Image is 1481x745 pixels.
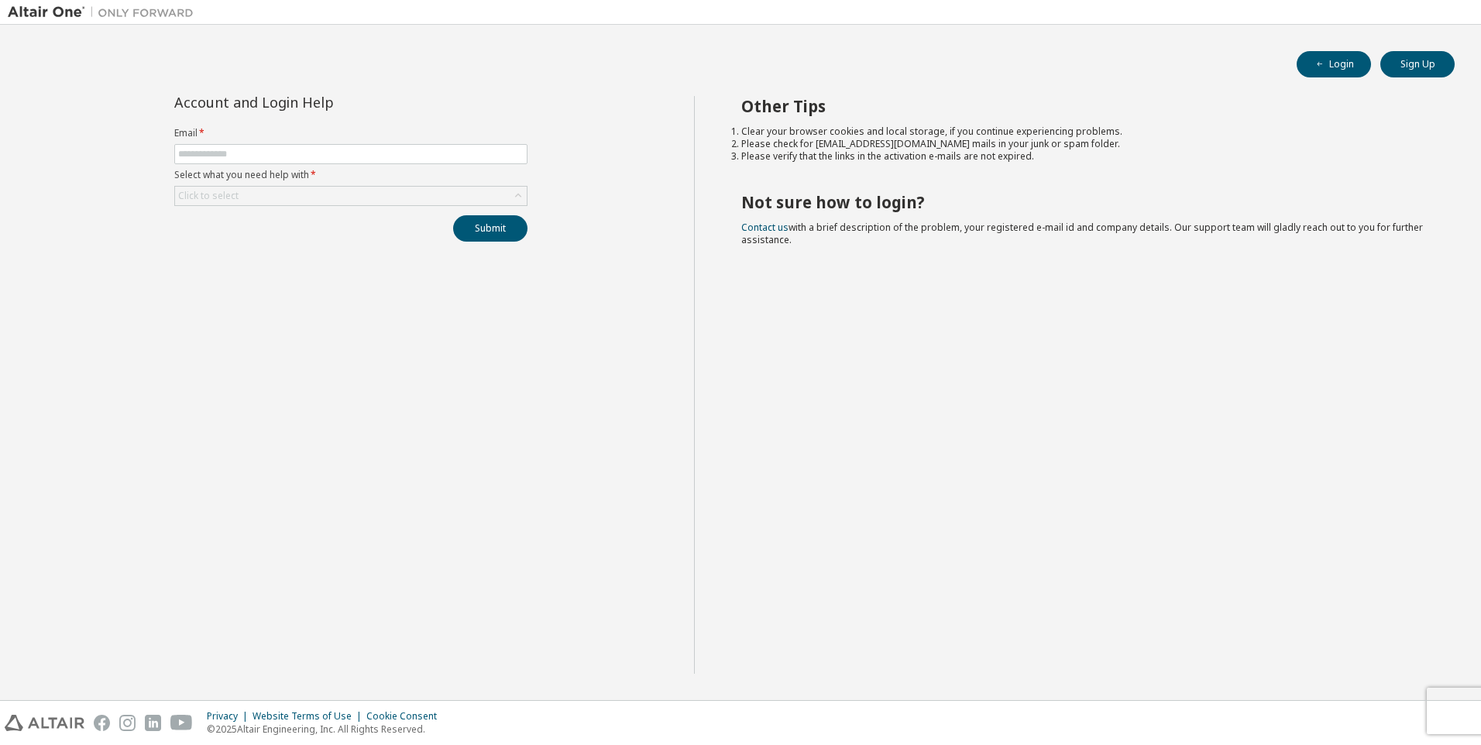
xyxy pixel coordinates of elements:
p: © 2025 Altair Engineering, Inc. All Rights Reserved. [207,723,446,736]
img: altair_logo.svg [5,715,84,731]
div: Privacy [207,710,253,723]
button: Login [1297,51,1371,77]
label: Email [174,127,527,139]
img: Altair One [8,5,201,20]
img: facebook.svg [94,715,110,731]
span: with a brief description of the problem, your registered e-mail id and company details. Our suppo... [741,221,1423,246]
img: youtube.svg [170,715,193,731]
label: Select what you need help with [174,169,527,181]
h2: Other Tips [741,96,1428,116]
img: instagram.svg [119,715,136,731]
div: Account and Login Help [174,96,457,108]
li: Clear your browser cookies and local storage, if you continue experiencing problems. [741,125,1428,138]
button: Sign Up [1380,51,1455,77]
li: Please check for [EMAIL_ADDRESS][DOMAIN_NAME] mails in your junk or spam folder. [741,138,1428,150]
button: Submit [453,215,527,242]
div: Click to select [175,187,527,205]
div: Click to select [178,190,239,202]
a: Contact us [741,221,789,234]
h2: Not sure how to login? [741,192,1428,212]
div: Cookie Consent [366,710,446,723]
li: Please verify that the links in the activation e-mails are not expired. [741,150,1428,163]
img: linkedin.svg [145,715,161,731]
div: Website Terms of Use [253,710,366,723]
